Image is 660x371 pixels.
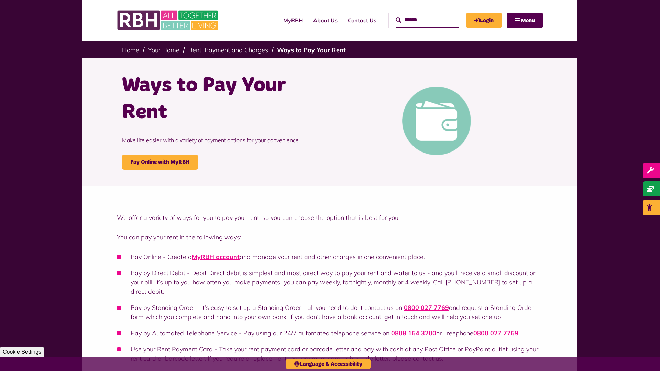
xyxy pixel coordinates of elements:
h1: Ways to Pay Your Rent [122,72,325,126]
a: call 08000277769 [404,304,449,312]
a: Contact Us [343,11,382,30]
a: call 08081643200 [391,329,436,337]
a: About Us [308,11,343,30]
a: Pay Online with MyRBH [122,155,198,170]
p: Make life easier with a variety of payment options for your convenience. [122,126,325,155]
p: You can pay your rent in the following ways: [117,233,543,242]
li: Pay by Automated Telephone Service - Pay using our 24/7 automated telephone service on . [117,328,543,338]
a: MyRBH [278,11,308,30]
a: MyRBH account [192,253,240,261]
p: We offer a variety of ways for you to pay your rent, so you can choose the option that is best fo... [117,213,543,222]
img: RBH [117,7,220,34]
a: Ways to Pay Your Rent [277,46,346,54]
span: Menu [521,18,535,23]
a: call 08000277769 [473,329,518,337]
li: Pay by Direct Debit - Debit Direct debit is simplest and most direct way to pay your rent and wat... [117,268,543,296]
a: Home [122,46,139,54]
a: MyRBH [466,13,502,28]
li: Pay Online - Create a and manage your rent and other charges in one convenient place. [117,252,543,261]
li: Use your Rent Payment Card - Take your rent payment card or barcode letter and pay with cash at a... [117,345,543,363]
span: or Freephone [436,329,473,337]
a: Rent, Payment and Charges [188,46,268,54]
button: Language & Accessibility [286,359,371,369]
img: Pay Rent [402,87,471,155]
iframe: Netcall Web Assistant for live chat [629,340,660,371]
button: Navigation [507,13,543,28]
a: Your Home [148,46,179,54]
li: Pay by Standing Order - It’s easy to set up a Standing Order - all you need to do it contact us on [117,303,543,322]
